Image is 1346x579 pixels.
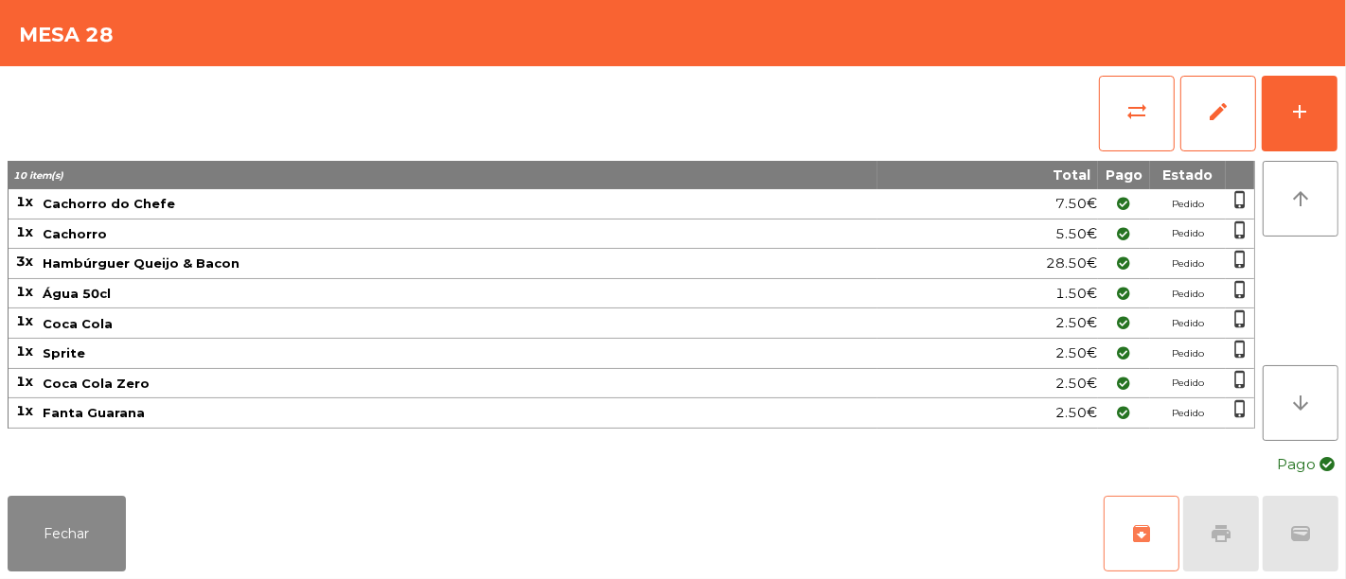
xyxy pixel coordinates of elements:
[1231,309,1249,328] span: phone_iphone
[1263,365,1338,441] button: arrow_downward
[43,316,113,331] span: Coca Cola
[1150,249,1226,279] td: Pedido
[16,342,33,360] span: 1x
[1231,370,1249,389] span: phone_iphone
[1055,191,1097,217] span: 7.50€
[43,255,239,271] span: Hambúrguer Queijo & Bacon
[1055,221,1097,247] span: 5.50€
[16,312,33,329] span: 1x
[1046,251,1097,276] span: 28.50€
[16,253,33,270] span: 3x
[16,193,33,210] span: 1x
[1055,371,1097,396] span: 2.50€
[16,373,33,390] span: 1x
[1099,76,1175,151] button: sync_alt
[13,169,63,182] span: 10 item(s)
[1288,100,1311,123] div: add
[877,161,1098,189] th: Total
[1289,392,1312,414] i: arrow_downward
[1231,250,1249,269] span: phone_iphone
[1055,281,1097,307] span: 1.50€
[1277,450,1316,479] span: Pago
[1150,189,1226,219] td: Pedido
[1262,76,1337,151] button: add
[1098,161,1150,189] th: Pago
[1104,496,1179,571] button: archive
[16,283,33,300] span: 1x
[1055,341,1097,366] span: 2.50€
[1150,161,1226,189] th: Estado
[19,21,114,49] h4: Mesa 28
[43,405,145,420] span: Fanta Guarana
[1231,190,1249,209] span: phone_iphone
[43,376,150,391] span: Coca Cola Zero
[1231,280,1249,299] span: phone_iphone
[43,345,85,360] span: Sprite
[1150,369,1226,399] td: Pedido
[1207,100,1230,123] span: edit
[1263,161,1338,237] button: arrow_upward
[1150,219,1226,250] td: Pedido
[1055,400,1097,426] span: 2.50€
[16,402,33,419] span: 1x
[1150,279,1226,309] td: Pedido
[1150,398,1226,429] td: Pedido
[1231,399,1249,418] span: phone_iphone
[1289,187,1312,210] i: arrow_upward
[1125,100,1148,123] span: sync_alt
[1180,76,1256,151] button: edit
[43,196,175,211] span: Cachorro do Chefe
[1231,340,1249,359] span: phone_iphone
[1130,522,1153,545] span: archive
[1150,308,1226,339] td: Pedido
[1150,339,1226,369] td: Pedido
[43,226,107,241] span: Cachorro
[16,223,33,240] span: 1x
[8,496,126,571] button: Fechar
[43,286,111,301] span: Água 50cl
[1231,220,1249,239] span: phone_iphone
[1055,310,1097,336] span: 2.50€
